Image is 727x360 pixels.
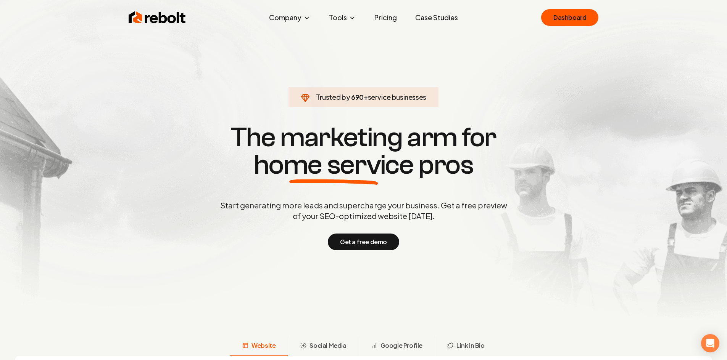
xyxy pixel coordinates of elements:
a: Dashboard [541,9,598,26]
button: Get a free demo [328,234,399,250]
span: Social Media [309,341,346,350]
span: home service [254,151,414,179]
button: Website [230,336,288,356]
button: Company [263,10,317,25]
img: Rebolt Logo [129,10,186,25]
p: Start generating more leads and supercharge your business. Get a free preview of your SEO-optimiz... [219,200,509,221]
span: Link in Bio [456,341,485,350]
a: Case Studies [409,10,464,25]
button: Google Profile [359,336,435,356]
span: 690 [351,92,364,102]
button: Link in Bio [435,336,497,356]
a: Pricing [368,10,403,25]
span: Trusted by [316,93,350,101]
button: Tools [323,10,362,25]
span: Website [251,341,276,350]
span: + [364,93,368,101]
h1: The marketing arm for pros [181,124,547,179]
div: Open Intercom Messenger [701,334,719,352]
span: service businesses [368,93,427,101]
button: Social Media [288,336,358,356]
span: Google Profile [380,341,422,350]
